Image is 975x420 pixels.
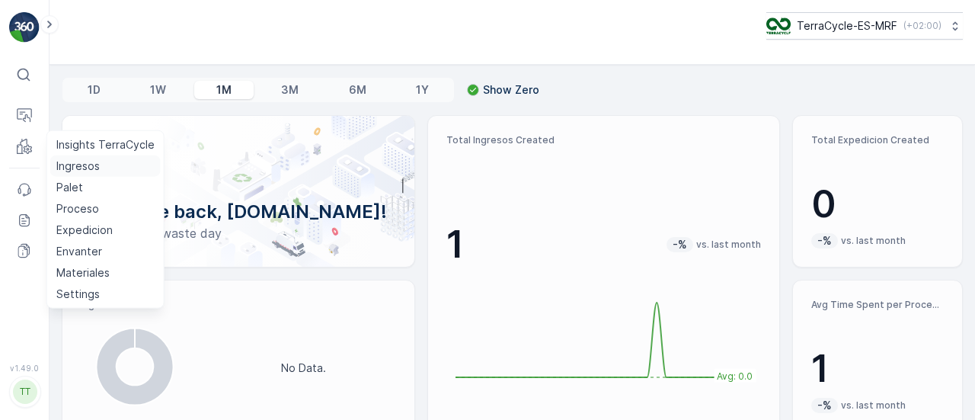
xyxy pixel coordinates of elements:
[281,82,299,98] p: 3M
[696,239,761,251] p: vs. last month
[88,82,101,98] p: 1D
[766,18,791,34] img: TC_mwK4AaT.png
[416,82,429,98] p: 1Y
[816,233,833,248] p: -%
[13,380,37,404] div: TT
[811,346,944,392] p: 1
[349,82,366,98] p: 6M
[811,134,944,146] p: Total Expedicion Created
[281,361,326,376] p: No Data.
[811,181,944,227] p: 0
[150,82,166,98] p: 1W
[87,224,390,242] p: Have a zero-waste day
[9,376,40,408] button: TT
[483,82,539,98] p: Show Zero
[766,12,963,40] button: TerraCycle-ES-MRF(+02:00)
[671,237,689,252] p: -%
[797,18,897,34] p: TerraCycle-ES-MRF
[903,20,941,32] p: ( +02:00 )
[841,399,906,412] p: vs. last month
[9,364,40,373] span: v 1.49.0
[811,299,944,311] p: Avg Time Spent per Proceso (hr)
[81,299,396,311] p: Ingresos Status
[216,82,232,98] p: 1M
[446,134,762,146] p: Total Ingresos Created
[9,12,40,43] img: logo
[446,222,464,268] p: 1
[841,235,906,247] p: vs. last month
[87,200,390,224] p: Welcome back, [DOMAIN_NAME]!
[816,398,833,413] p: -%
